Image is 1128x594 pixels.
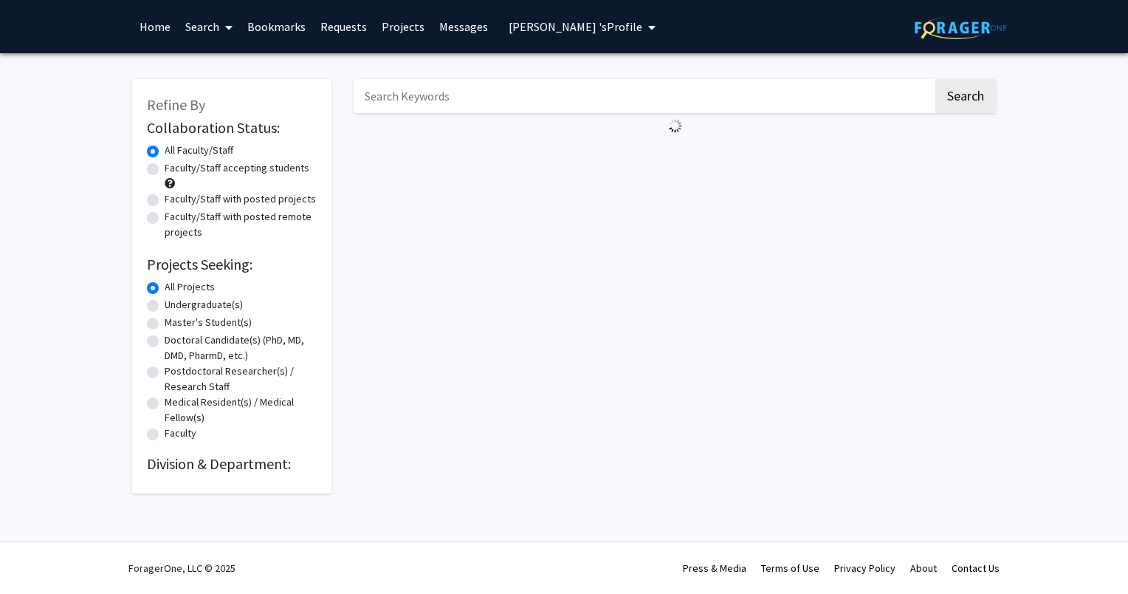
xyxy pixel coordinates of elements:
[313,1,374,52] a: Requests
[165,426,196,441] label: Faculty
[165,279,215,295] label: All Projects
[165,297,243,313] label: Undergraduate(s)
[132,1,178,52] a: Home
[165,160,309,176] label: Faculty/Staff accepting students
[915,16,1007,39] img: ForagerOne Logo
[165,395,317,426] label: Medical Resident(s) / Medical Fellow(s)
[509,19,642,34] span: [PERSON_NAME] 's Profile
[165,143,233,158] label: All Faculty/Staff
[165,315,252,330] label: Master's Student(s)
[178,1,240,52] a: Search
[834,561,895,575] a: Privacy Policy
[147,256,317,273] h2: Projects Seeking:
[147,119,317,137] h2: Collaboration Status:
[165,191,316,207] label: Faculty/Staff with posted projects
[761,561,819,575] a: Terms of Use
[128,542,235,594] div: ForagerOne, LLC © 2025
[935,79,996,113] button: Search
[165,363,317,395] label: Postdoctoral Researcher(s) / Research Staff
[147,95,205,114] span: Refine By
[683,561,746,575] a: Press & Media
[354,139,996,173] nav: Page navigation
[952,561,1000,575] a: Contact Us
[662,113,688,139] img: Loading
[354,79,933,113] input: Search Keywords
[165,332,317,363] label: Doctoral Candidate(s) (PhD, MD, DMD, PharmD, etc.)
[374,1,432,52] a: Projects
[165,209,317,240] label: Faculty/Staff with posted remote projects
[432,1,495,52] a: Messages
[240,1,313,52] a: Bookmarks
[910,561,937,575] a: About
[147,455,317,473] h2: Division & Department:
